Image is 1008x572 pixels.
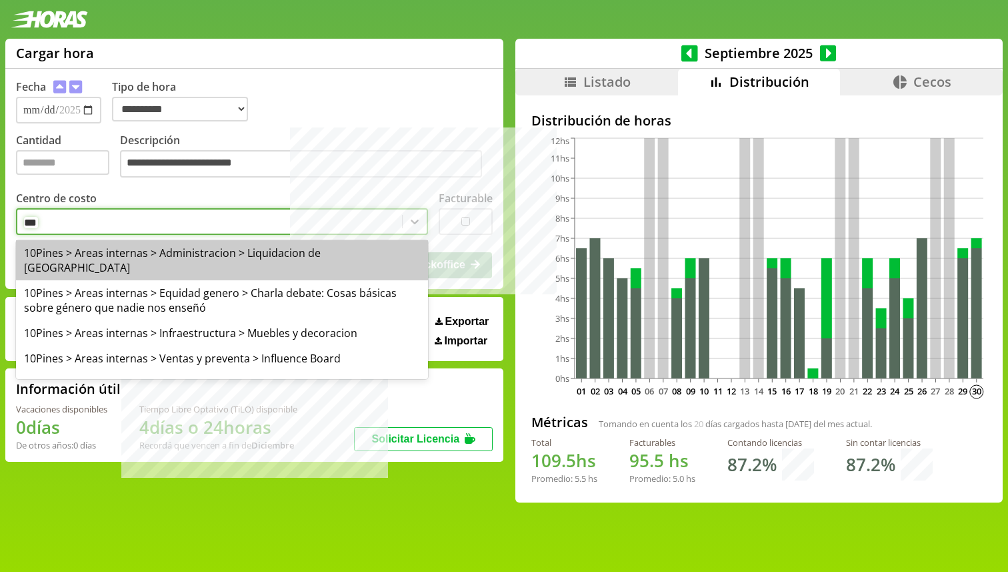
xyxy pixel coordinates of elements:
tspan: 8hs [555,212,569,224]
div: Sin contar licencias [846,437,933,449]
text: 28 [945,385,954,397]
text: 30 [972,385,981,397]
div: Tiempo Libre Optativo (TiLO) disponible [139,403,297,415]
text: 16 [781,385,791,397]
tspan: 3hs [555,312,569,324]
label: Centro de costo [16,191,97,206]
span: 20 [694,418,703,430]
text: 02 [591,385,600,397]
tspan: 6hs [555,252,569,264]
tspan: 4hs [555,292,569,304]
h1: 87.2 % [727,453,777,477]
tspan: 2hs [555,332,569,344]
h2: Métricas [531,413,588,431]
div: Contando licencias [727,437,814,449]
text: 03 [604,385,613,397]
text: 11 [713,385,722,397]
button: Exportar [431,315,493,328]
text: 29 [958,385,967,397]
text: 20 [835,385,845,397]
text: 04 [617,385,627,397]
tspan: 7hs [555,232,569,244]
span: 95.5 [629,449,664,473]
div: Promedio: hs [531,473,597,485]
h1: 0 días [16,415,107,439]
span: Tomando en cuenta los días cargados hasta [DATE] del mes actual. [599,418,872,430]
span: 5.0 [673,473,684,485]
text: 27 [931,385,940,397]
tspan: 11hs [551,152,569,164]
span: 5.5 [575,473,586,485]
tspan: 5hs [555,272,569,284]
label: Tipo de hora [112,79,259,123]
button: Solicitar Licencia [354,427,493,451]
text: 19 [822,385,831,397]
text: 09 [686,385,695,397]
text: 25 [904,385,913,397]
div: Total [531,437,597,449]
text: 18 [808,385,817,397]
text: 12 [727,385,736,397]
h1: 4 días o 24 horas [139,415,297,439]
text: 01 [577,385,586,397]
text: 06 [645,385,654,397]
span: Importar [444,335,487,347]
img: logotipo [11,11,88,28]
text: 21 [849,385,859,397]
div: 10Pines > Areas internas > Infraestructura > Muebles y decoracion [16,320,428,346]
text: 24 [890,385,900,397]
span: Cecos [913,73,951,91]
span: Solicitar Licencia [371,433,459,445]
textarea: Descripción [120,150,482,178]
div: Vacaciones disponibles [16,403,107,415]
tspan: 10hs [551,172,569,184]
text: 08 [672,385,681,397]
div: 10Pines > Areas internas > Administracion > Liquidacion de [GEOGRAPHIC_DATA] [16,240,428,280]
text: 17 [795,385,804,397]
span: Septiembre 2025 [698,44,820,62]
div: Promedio: hs [629,473,695,485]
text: 22 [863,385,872,397]
select: Tipo de hora [112,97,248,121]
div: Facturables [629,437,695,449]
b: Diciembre [251,439,294,451]
text: 10 [699,385,709,397]
label: Fecha [16,79,46,94]
label: Cantidad [16,133,120,182]
label: Descripción [120,133,493,182]
label: Facturable [439,191,493,206]
span: Exportar [445,316,489,328]
span: Distribución [729,73,809,91]
h1: 87.2 % [846,453,895,477]
text: 15 [767,385,777,397]
div: De otros años: 0 días [16,439,107,451]
span: 109.5 [531,449,576,473]
tspan: 12hs [551,135,569,147]
div: Recordá que vencen a fin de [139,439,297,451]
text: 13 [740,385,749,397]
tspan: 0hs [555,372,569,384]
tspan: 9hs [555,192,569,204]
h1: hs [531,449,597,473]
h1: hs [629,449,695,473]
text: 05 [631,385,641,397]
input: Cantidad [16,150,109,175]
div: 10Pines > Areas internas > Equidad genero > Charla debate: Cosas básicas sobre género que nadie n... [16,280,428,320]
h2: Distribución de horas [531,111,987,129]
div: 10Pines > Cargas sociales > Cargas sociales: 1743-Carolina Destuet [16,371,428,396]
text: 07 [659,385,668,397]
tspan: 1hs [555,352,569,364]
text: 23 [877,385,886,397]
text: 26 [917,385,927,397]
span: Listado [583,73,631,91]
div: 10Pines > Areas internas > Ventas y preventa > Influence Board [16,346,428,371]
h2: Información útil [16,380,121,398]
h1: Cargar hora [16,44,94,62]
text: 14 [754,385,764,397]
